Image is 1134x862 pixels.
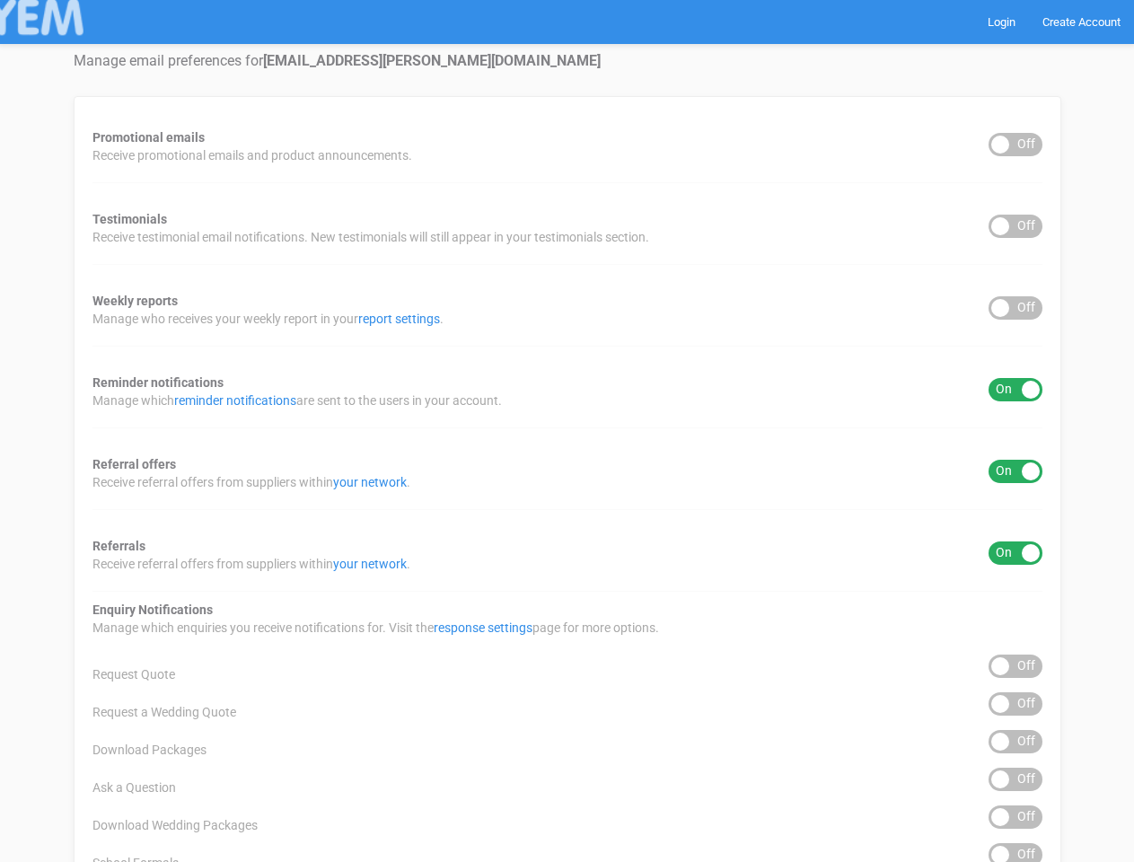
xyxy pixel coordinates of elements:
strong: Weekly reports [92,294,178,308]
span: Download Packages [92,741,207,759]
span: Manage which enquiries you receive notifications for. Visit the page for more options. [92,619,659,637]
strong: Testimonials [92,212,167,226]
strong: Reminder notifications [92,375,224,390]
h4: Manage email preferences for [74,53,1061,69]
a: your network [333,557,407,571]
strong: Enquiry Notifications [92,603,213,617]
strong: Referral offers [92,457,176,471]
span: Receive testimonial email notifications. New testimonials will still appear in your testimonials ... [92,228,649,246]
span: Receive referral offers from suppliers within . [92,555,410,573]
strong: Referrals [92,539,145,553]
a: response settings [434,620,532,635]
span: Request Quote [92,665,175,683]
strong: Promotional emails [92,130,205,145]
strong: [EMAIL_ADDRESS][PERSON_NAME][DOMAIN_NAME] [263,52,601,69]
a: report settings [358,312,440,326]
span: Manage who receives your weekly report in your . [92,310,444,328]
span: Download Wedding Packages [92,816,258,834]
span: Receive referral offers from suppliers within . [92,473,410,491]
span: Ask a Question [92,778,176,796]
span: Receive promotional emails and product announcements. [92,146,412,164]
span: Manage which are sent to the users in your account. [92,391,502,409]
span: Request a Wedding Quote [92,703,236,721]
a: your network [333,475,407,489]
a: reminder notifications [174,393,296,408]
